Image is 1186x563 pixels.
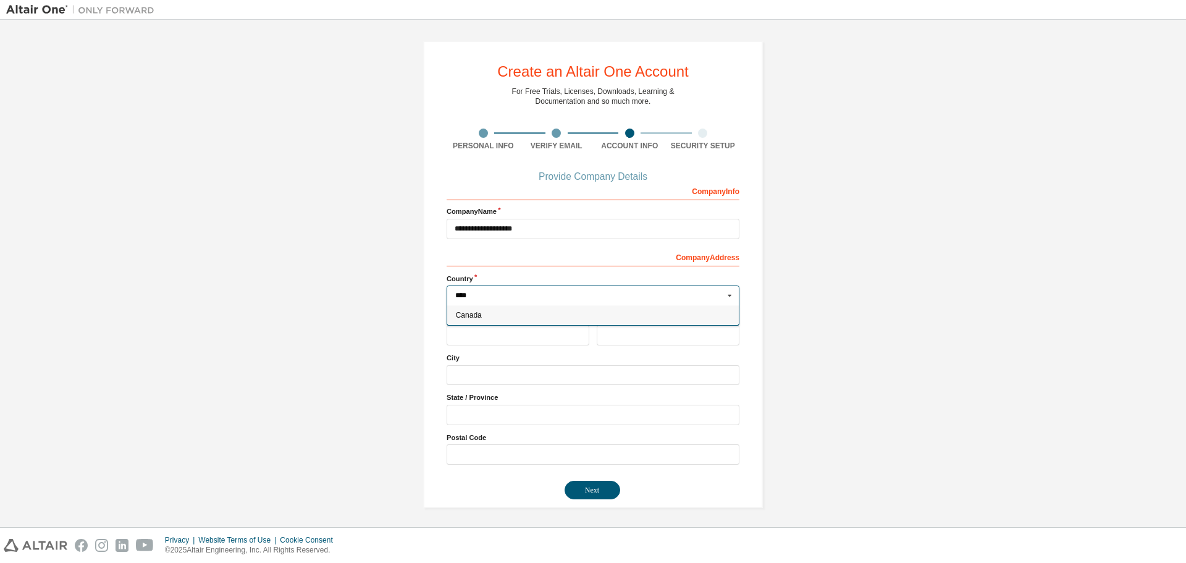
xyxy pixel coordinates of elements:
label: Postal Code [447,433,739,442]
div: Cookie Consent [280,535,340,545]
div: Account Info [593,141,667,151]
img: linkedin.svg [116,539,128,552]
div: For Free Trials, Licenses, Downloads, Learning & Documentation and so much more. [512,87,675,106]
div: Create an Altair One Account [497,64,689,79]
label: City [447,353,739,363]
div: Privacy [165,535,198,545]
img: youtube.svg [136,539,154,552]
div: Website Terms of Use [198,535,280,545]
label: Company Name [447,206,739,216]
div: Security Setup [667,141,740,151]
label: State / Province [447,392,739,402]
span: Canada [456,311,731,319]
img: Altair One [6,4,161,16]
div: Personal Info [447,141,520,151]
label: Country [447,274,739,284]
div: Provide Company Details [447,173,739,180]
div: Company Info [447,180,739,200]
img: instagram.svg [95,539,108,552]
div: Verify Email [520,141,594,151]
button: Next [565,481,620,499]
p: © 2025 Altair Engineering, Inc. All Rights Reserved. [165,545,340,556]
img: altair_logo.svg [4,539,67,552]
div: Company Address [447,247,739,266]
img: facebook.svg [75,539,88,552]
